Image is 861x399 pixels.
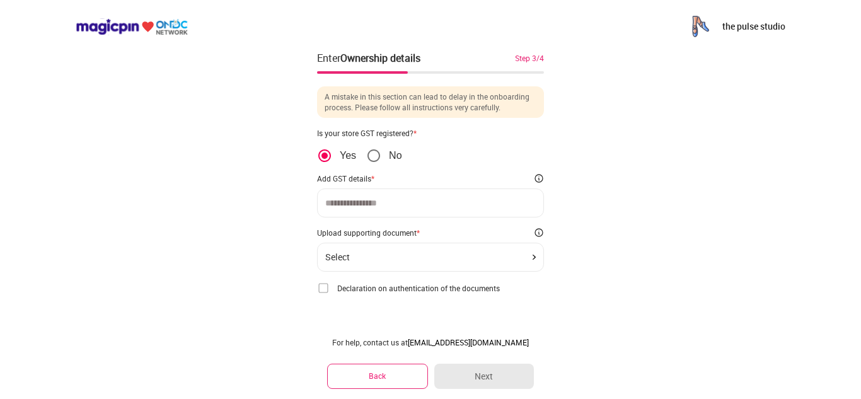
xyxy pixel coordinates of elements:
[317,86,544,118] div: A mistake in this section can lead to delay in the onboarding process. Please follow all instruct...
[389,149,402,162] p: No
[340,51,420,65] div: Ownership details
[317,282,330,294] img: home-delivery-unchecked-checkbox-icon.f10e6f61.svg
[533,255,536,260] img: Iju7Iju3ICEEjJCD5ANqUkeuu9rUcAAAAAElFTkSuQmCC
[534,228,544,238] img: informationCircleBlack.2195f373.svg
[317,148,402,163] div: position
[687,14,712,39] img: M8nYfLr3uXSowFMaxiGAvoeKixeTTs-uOVGeKWxxtVt3Z1pEPAnHqiWBLMDUyfg6PgNV7KFMoyEoyD9LEZGptRCMBLfe
[76,18,188,35] img: ondc-logo-new-small.8a59708e.svg
[327,337,534,347] div: For help, contact us at
[317,128,544,138] div: Is your store GST registered?
[317,228,420,238] div: Upload supporting document
[408,337,529,347] a: [EMAIL_ADDRESS][DOMAIN_NAME]
[317,173,374,183] div: Add GST details
[340,149,356,162] p: Yes
[534,173,544,183] img: informationCircleBlack.2195f373.svg
[722,20,785,33] p: the pulse studio
[434,364,534,389] button: Next
[337,283,500,293] span: Declaration on authentication of the documents
[317,50,420,66] div: Enter
[325,252,350,262] div: Select
[515,52,544,64] div: Step 3/4
[327,364,428,388] button: Back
